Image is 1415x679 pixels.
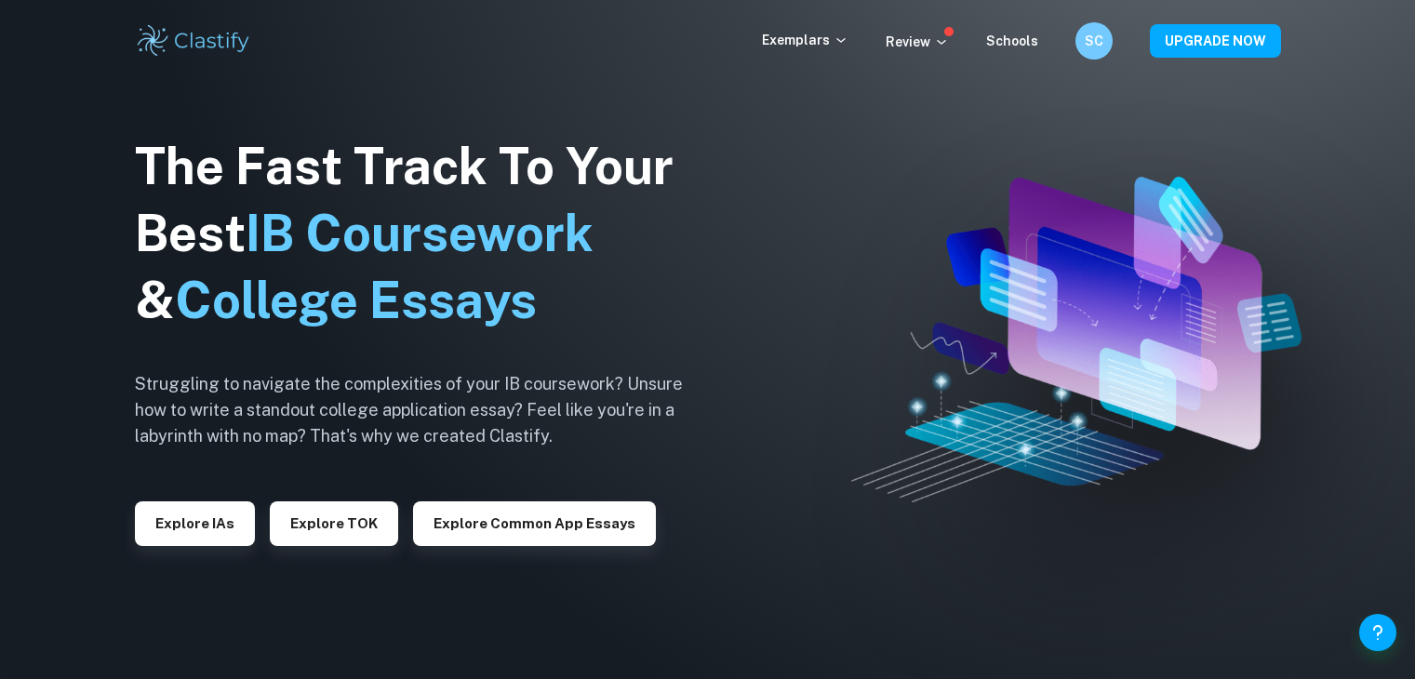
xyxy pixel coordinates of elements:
a: Explore IAs [135,513,255,531]
button: SC [1075,22,1113,60]
p: Review [886,32,949,52]
a: Explore TOK [270,513,398,531]
button: Explore Common App essays [413,501,656,546]
span: College Essays [175,271,537,329]
span: IB Coursework [246,204,594,262]
a: Schools [986,33,1038,48]
button: Explore IAs [135,501,255,546]
button: Explore TOK [270,501,398,546]
p: Exemplars [762,30,848,50]
h6: Struggling to navigate the complexities of your IB coursework? Unsure how to write a standout col... [135,371,712,449]
img: Clastify hero [851,177,1302,502]
button: UPGRADE NOW [1150,24,1281,58]
a: Explore Common App essays [413,513,656,531]
button: Help and Feedback [1359,614,1396,651]
h1: The Fast Track To Your Best & [135,133,712,334]
h6: SC [1083,31,1104,51]
img: Clastify logo [135,22,253,60]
